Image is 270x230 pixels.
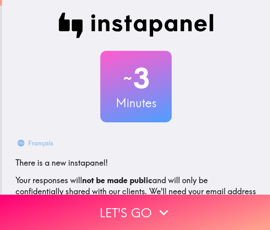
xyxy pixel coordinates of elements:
h2: 3 [100,62,172,95]
h3: Minutes [100,95,172,111]
img: Instapanel [58,13,214,38]
span: There is a new instapanel! [15,158,108,168]
span: ~ [122,66,133,90]
p: Your responses will and will only be confidentially shared with our clients. We'll need your emai... [15,175,257,208]
button: Français [15,135,56,151]
div: Français [28,137,53,149]
b: not be made public [82,175,152,185]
